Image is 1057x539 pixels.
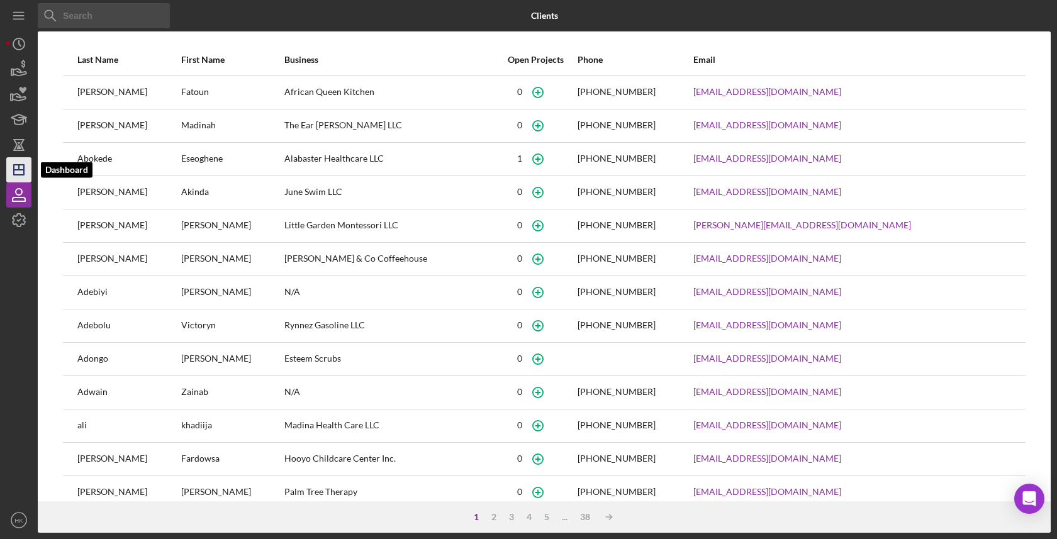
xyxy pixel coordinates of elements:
[77,143,180,175] div: Abokede
[517,253,522,264] div: 0
[77,310,180,342] div: Adebolu
[693,453,841,464] a: [EMAIL_ADDRESS][DOMAIN_NAME]
[693,87,841,97] a: [EMAIL_ADDRESS][DOMAIN_NAME]
[77,77,180,108] div: [PERSON_NAME]
[181,310,284,342] div: Victoryn
[693,55,1011,65] div: Email
[693,320,841,330] a: [EMAIL_ADDRESS][DOMAIN_NAME]
[517,87,522,97] div: 0
[578,253,656,264] div: [PHONE_NUMBER]
[181,477,284,508] div: [PERSON_NAME]
[517,153,522,164] div: 1
[693,187,841,197] a: [EMAIL_ADDRESS][DOMAIN_NAME]
[6,508,31,533] button: HK
[284,310,493,342] div: Rynnez Gasoline LLC
[1014,484,1044,514] div: Open Intercom Messenger
[693,420,841,430] a: [EMAIL_ADDRESS][DOMAIN_NAME]
[181,243,284,275] div: [PERSON_NAME]
[495,55,577,65] div: Open Projects
[578,420,656,430] div: [PHONE_NUMBER]
[578,55,692,65] div: Phone
[578,487,656,497] div: [PHONE_NUMBER]
[284,243,493,275] div: [PERSON_NAME] & Co Coffeehouse
[578,453,656,464] div: [PHONE_NUMBER]
[517,120,522,130] div: 0
[693,387,841,397] a: [EMAIL_ADDRESS][DOMAIN_NAME]
[517,420,522,430] div: 0
[77,410,180,442] div: ali
[181,410,284,442] div: khadiija
[284,377,493,408] div: N/A
[181,277,284,308] div: [PERSON_NAME]
[284,343,493,375] div: Esteem Scrubs
[578,87,656,97] div: [PHONE_NUMBER]
[556,512,574,522] div: ...
[517,287,522,297] div: 0
[574,512,596,522] div: 38
[284,477,493,508] div: Palm Tree Therapy
[181,110,284,142] div: Madinah
[77,443,180,475] div: [PERSON_NAME]
[77,277,180,308] div: Adebiyi
[77,343,180,375] div: Adongo
[578,220,656,230] div: [PHONE_NUMBER]
[38,3,170,28] input: Search
[693,220,911,230] a: [PERSON_NAME][EMAIL_ADDRESS][DOMAIN_NAME]
[517,453,522,464] div: 0
[517,353,522,364] div: 0
[284,77,493,108] div: African Queen Kitchen
[517,487,522,497] div: 0
[693,253,841,264] a: [EMAIL_ADDRESS][DOMAIN_NAME]
[77,210,180,242] div: [PERSON_NAME]
[284,55,493,65] div: Business
[284,277,493,308] div: N/A
[181,443,284,475] div: Fardowsa
[284,443,493,475] div: Hooyo Childcare Center Inc.
[578,287,656,297] div: [PHONE_NUMBER]
[693,120,841,130] a: [EMAIL_ADDRESS][DOMAIN_NAME]
[181,77,284,108] div: Fatoun
[77,110,180,142] div: [PERSON_NAME]
[693,353,841,364] a: [EMAIL_ADDRESS][DOMAIN_NAME]
[181,55,284,65] div: First Name
[517,220,522,230] div: 0
[181,377,284,408] div: Zainab
[578,320,656,330] div: [PHONE_NUMBER]
[517,187,522,197] div: 0
[693,487,841,497] a: [EMAIL_ADDRESS][DOMAIN_NAME]
[578,153,656,164] div: [PHONE_NUMBER]
[284,143,493,175] div: Alabaster Healthcare LLC
[14,517,23,524] text: HK
[467,512,485,522] div: 1
[77,243,180,275] div: [PERSON_NAME]
[693,153,841,164] a: [EMAIL_ADDRESS][DOMAIN_NAME]
[503,512,520,522] div: 3
[77,55,180,65] div: Last Name
[284,210,493,242] div: Little Garden Montessori LLC
[284,110,493,142] div: The Ear [PERSON_NAME] LLC
[517,320,522,330] div: 0
[77,477,180,508] div: [PERSON_NAME]
[578,120,656,130] div: [PHONE_NUMBER]
[77,177,180,208] div: [PERSON_NAME]
[284,177,493,208] div: June Swim LLC
[520,512,538,522] div: 4
[181,210,284,242] div: [PERSON_NAME]
[485,512,503,522] div: 2
[181,177,284,208] div: Akinda
[578,387,656,397] div: [PHONE_NUMBER]
[531,11,558,21] b: Clients
[77,377,180,408] div: Adwain
[517,387,522,397] div: 0
[181,343,284,375] div: [PERSON_NAME]
[693,287,841,297] a: [EMAIL_ADDRESS][DOMAIN_NAME]
[538,512,556,522] div: 5
[284,410,493,442] div: Madina Health Care LLC
[181,143,284,175] div: Eseoghene
[578,187,656,197] div: [PHONE_NUMBER]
